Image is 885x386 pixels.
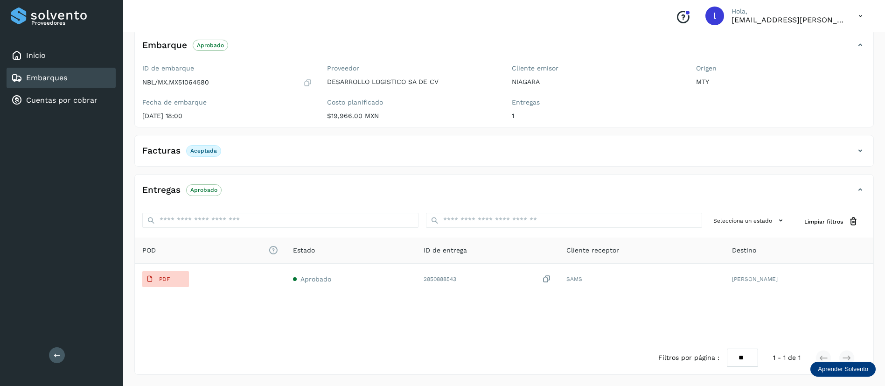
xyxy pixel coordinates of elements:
[797,213,866,230] button: Limpiar filtros
[732,15,843,24] p: lauraamalia.castillo@xpertal.com
[512,64,682,72] label: Cliente emisor
[31,20,112,26] p: Proveedores
[327,98,497,106] label: Costo planificado
[804,218,843,226] span: Limpiar filtros
[190,147,217,154] p: Aceptada
[424,246,467,255] span: ID de entrega
[512,78,682,86] p: NIAGARA
[327,112,497,120] p: $19,966.00 MXN
[696,64,866,72] label: Origen
[142,185,181,196] h4: Entregas
[732,7,843,15] p: Hola,
[7,68,116,88] div: Embarques
[773,353,801,363] span: 1 - 1 de 1
[424,274,551,284] div: 2850888543
[512,112,682,120] p: 1
[190,187,217,193] p: Aprobado
[142,40,187,51] h4: Embarque
[818,365,868,373] p: Aprender Solvento
[7,90,116,111] div: Cuentas por cobrar
[732,246,756,255] span: Destino
[142,146,181,156] h4: Facturas
[142,271,189,287] button: PDF
[327,78,497,86] p: DESARROLLO LOGISTICO SA DE CV
[696,78,866,86] p: MTY
[142,64,312,72] label: ID de embarque
[142,246,278,255] span: POD
[135,37,873,61] div: EmbarqueAprobado
[7,45,116,66] div: Inicio
[142,78,209,86] p: NBL/MX.MX51064580
[26,96,98,105] a: Cuentas por cobrar
[710,213,789,228] button: Selecciona un estado
[197,42,224,49] p: Aprobado
[135,143,873,166] div: FacturasAceptada
[142,112,312,120] p: [DATE] 18:00
[135,182,873,205] div: EntregasAprobado
[159,276,170,282] p: PDF
[293,246,315,255] span: Estado
[810,362,876,377] div: Aprender Solvento
[300,275,331,283] span: Aprobado
[142,98,312,106] label: Fecha de embarque
[566,246,619,255] span: Cliente receptor
[658,353,719,363] span: Filtros por página :
[26,73,67,82] a: Embarques
[26,51,46,60] a: Inicio
[559,264,725,295] td: SAMS
[725,264,873,295] td: [PERSON_NAME]
[327,64,497,72] label: Proveedor
[512,98,682,106] label: Entregas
